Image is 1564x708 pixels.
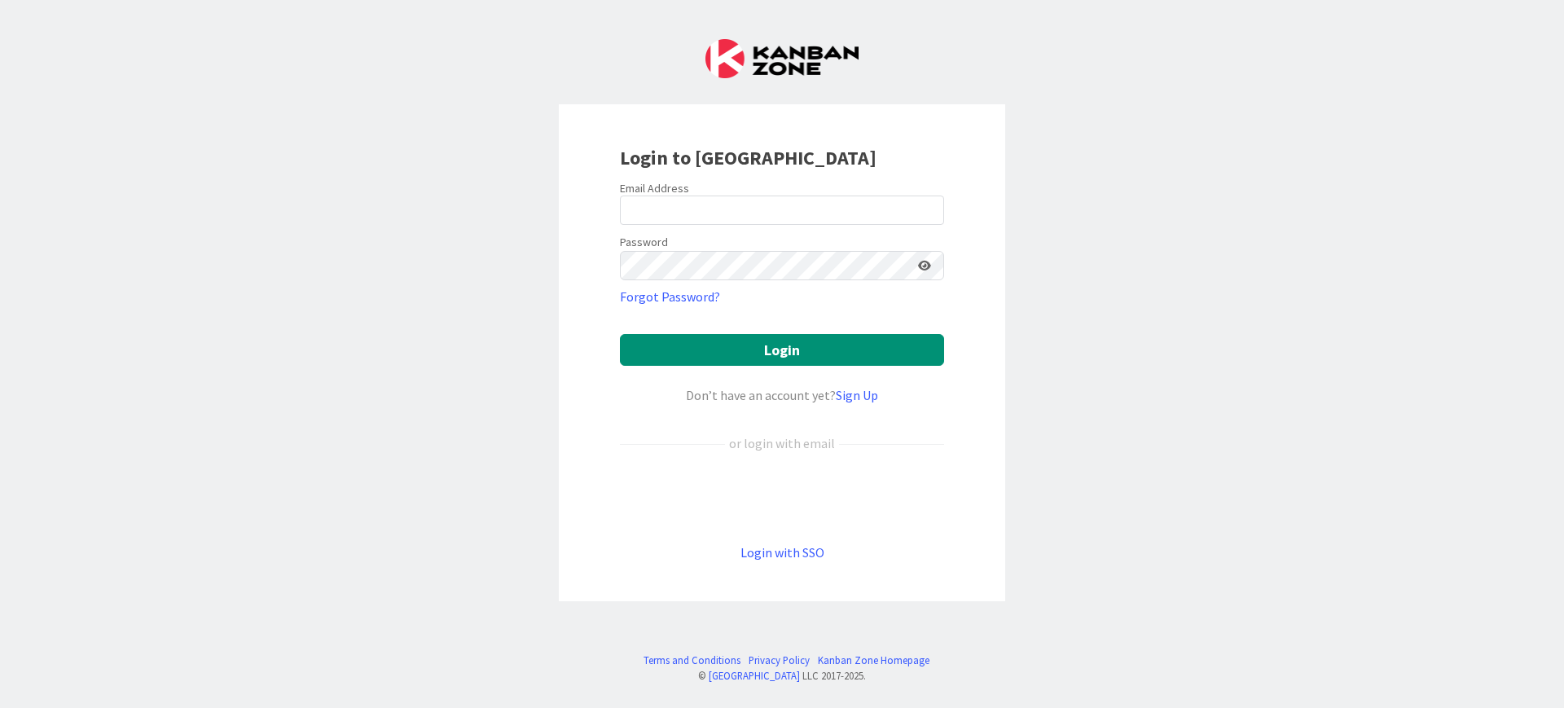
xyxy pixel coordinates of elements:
label: Email Address [620,181,689,196]
img: Kanban Zone [705,39,859,78]
a: Forgot Password? [620,287,720,306]
iframe: Sign in with Google Button [612,480,952,516]
div: Don’t have an account yet? [620,385,944,405]
b: Login to [GEOGRAPHIC_DATA] [620,145,876,170]
label: Password [620,234,668,251]
div: © LLC 2017- 2025 . [635,668,929,684]
button: Login [620,334,944,366]
a: Terms and Conditions [644,653,740,668]
a: Privacy Policy [749,653,810,668]
a: [GEOGRAPHIC_DATA] [709,669,800,682]
a: Login with SSO [740,544,824,561]
div: or login with email [725,433,839,453]
a: Sign Up [836,387,878,403]
a: Kanban Zone Homepage [818,653,929,668]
